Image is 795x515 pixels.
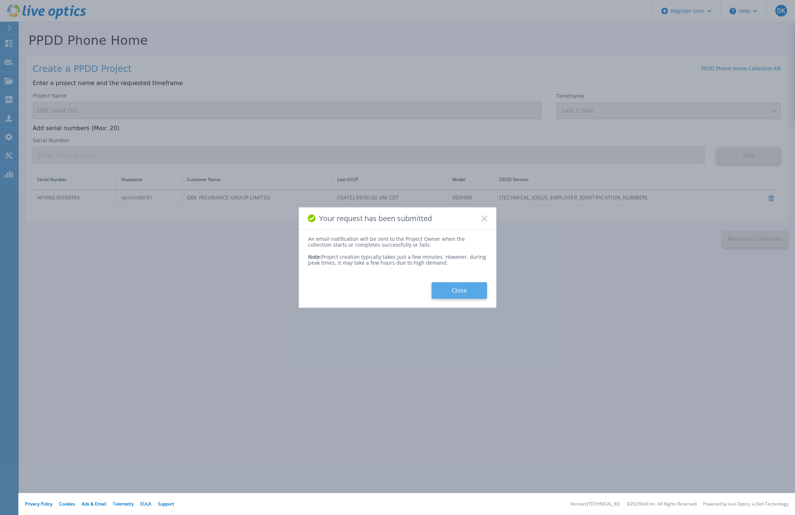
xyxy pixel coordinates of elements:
[308,253,321,260] span: Note:
[626,502,696,507] li: © 2025 Dell Inc. All Rights Reserved
[25,501,52,507] a: Privacy Policy
[703,502,788,507] li: Powered by Live Optics, a Dell Technology
[59,501,75,507] a: Cookies
[140,501,151,507] a: EULA
[308,248,487,266] div: Project creation typically takes just a few minutes. However, during peak times, it may take a fe...
[158,501,174,507] a: Support
[319,214,432,222] span: Your request has been submitted
[113,501,134,507] a: Telemetry
[570,502,620,507] li: Version: [TECHNICAL_ID]
[308,236,487,248] div: An email notification will be sent to the Project Owner when the collection starts or completes s...
[432,282,487,299] button: Close
[82,501,106,507] a: Ads & Email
